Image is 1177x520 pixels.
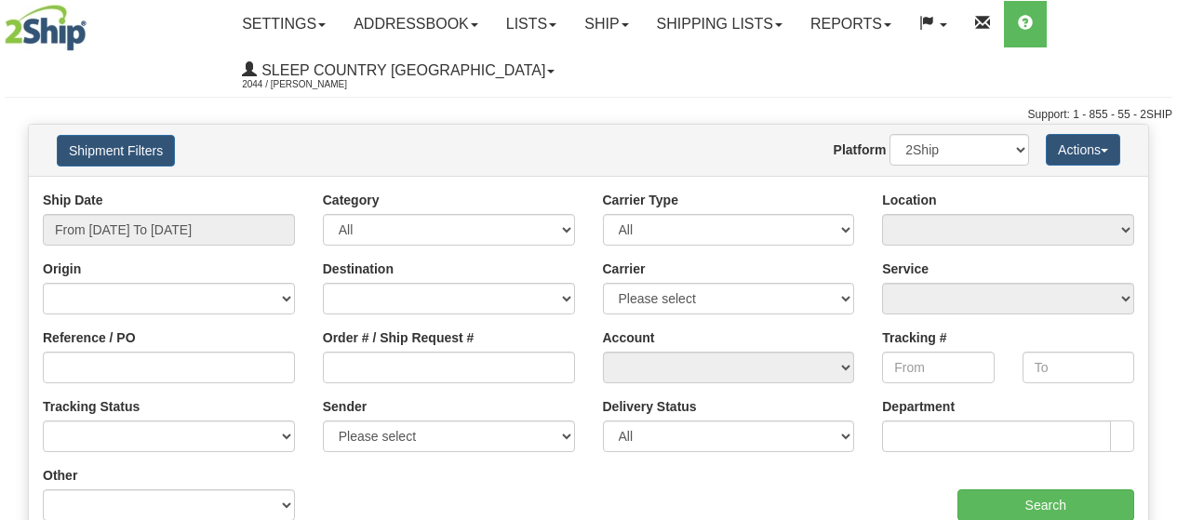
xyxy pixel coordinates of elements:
[882,191,936,209] label: Location
[43,260,81,278] label: Origin
[603,260,646,278] label: Carrier
[643,1,796,47] a: Shipping lists
[492,1,570,47] a: Lists
[323,328,475,347] label: Order # / Ship Request #
[323,191,380,209] label: Category
[834,140,887,159] label: Platform
[228,1,340,47] a: Settings
[43,466,77,485] label: Other
[340,1,492,47] a: Addressbook
[603,191,678,209] label: Carrier Type
[228,47,568,94] a: Sleep Country [GEOGRAPHIC_DATA] 2044 / [PERSON_NAME]
[882,328,946,347] label: Tracking #
[1046,134,1120,166] button: Actions
[323,260,394,278] label: Destination
[1134,165,1175,354] iframe: chat widget
[43,397,140,416] label: Tracking Status
[57,135,175,167] button: Shipment Filters
[603,328,655,347] label: Account
[882,260,929,278] label: Service
[603,397,697,416] label: Delivery Status
[5,5,87,51] img: logo2044.jpg
[257,62,545,78] span: Sleep Country [GEOGRAPHIC_DATA]
[43,328,136,347] label: Reference / PO
[882,397,955,416] label: Department
[1023,352,1134,383] input: To
[242,75,381,94] span: 2044 / [PERSON_NAME]
[882,352,994,383] input: From
[570,1,642,47] a: Ship
[43,191,103,209] label: Ship Date
[323,397,367,416] label: Sender
[796,1,905,47] a: Reports
[5,107,1172,123] div: Support: 1 - 855 - 55 - 2SHIP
